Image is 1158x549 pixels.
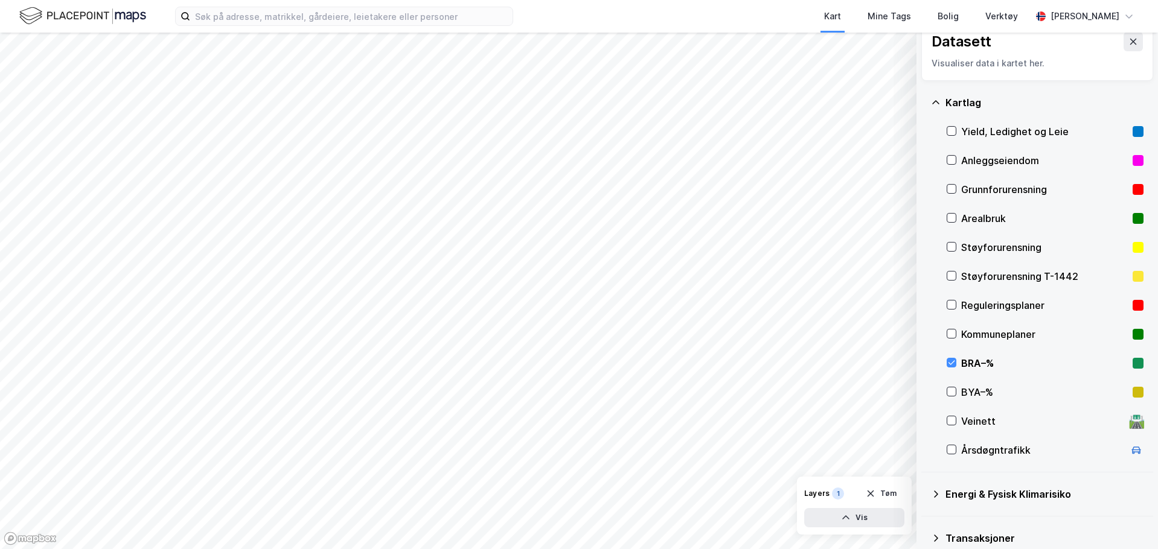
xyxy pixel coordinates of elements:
div: Støyforurensning [961,240,1128,255]
div: 🛣️ [1128,413,1145,429]
input: Søk på adresse, matrikkel, gårdeiere, leietakere eller personer [190,7,513,25]
div: 1 [832,487,844,500]
button: Vis [804,508,904,527]
iframe: Chat Widget [1098,491,1158,549]
div: Transaksjoner [945,531,1144,545]
div: Støyforurensning T-1442 [961,269,1128,284]
div: Anleggseiendom [961,153,1128,168]
div: Layers [804,489,830,498]
div: Bolig [938,9,959,24]
div: Verktøy [985,9,1018,24]
div: Yield, Ledighet og Leie [961,124,1128,139]
div: BRA–% [961,356,1128,370]
div: Kart [824,9,841,24]
div: Kommuneplaner [961,327,1128,341]
div: [PERSON_NAME] [1051,9,1119,24]
div: Reguleringsplaner [961,298,1128,313]
div: Kontrollprogram for chat [1098,491,1158,549]
div: Visualiser data i kartet her. [932,56,1143,71]
img: logo.f888ab2527a4732fd821a326f86c7f29.svg [19,5,146,27]
div: Grunnforurensning [961,182,1128,197]
a: Mapbox homepage [4,532,57,545]
div: Kartlag [945,95,1144,110]
div: BYA–% [961,385,1128,399]
div: Energi & Fysisk Klimarisiko [945,487,1144,501]
div: Arealbruk [961,211,1128,226]
div: Veinett [961,414,1124,428]
div: Årsdøgntrafikk [961,443,1124,457]
div: Mine Tags [868,9,911,24]
div: Datasett [932,32,991,51]
button: Tøm [858,484,904,503]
